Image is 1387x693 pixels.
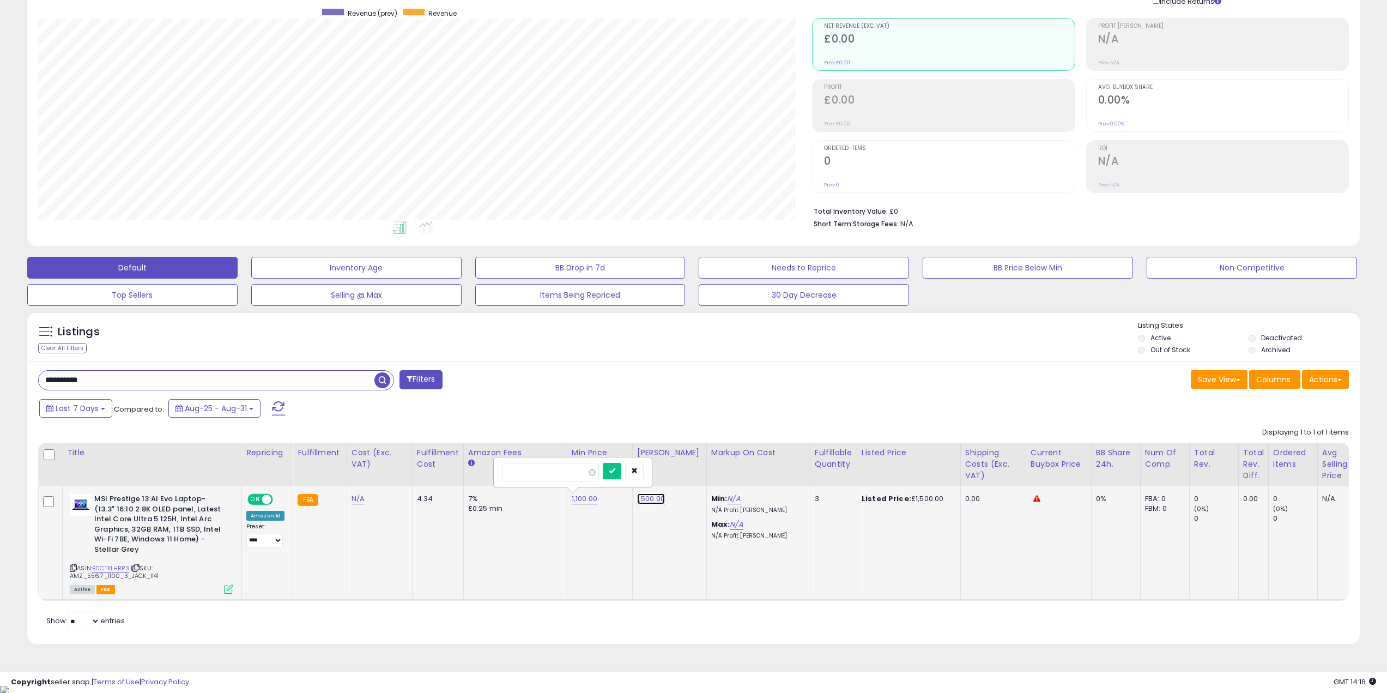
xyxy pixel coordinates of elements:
[1031,447,1087,470] div: Current Buybox Price
[824,146,1074,152] span: Ordered Items
[1098,33,1348,47] h2: N/A
[1150,345,1190,354] label: Out of Stock
[1098,182,1119,188] small: Prev: N/A
[168,399,261,418] button: Aug-25 - Aug-31
[824,182,839,188] small: Prev: 0
[824,120,850,127] small: Prev: £0.00
[1273,494,1317,504] div: 0
[114,404,164,414] span: Compared to:
[1194,504,1209,513] small: (0%)
[298,494,318,506] small: FBA
[141,677,189,687] a: Privacy Policy
[572,447,628,459] div: Min Price
[1145,494,1181,504] div: FBA: 0
[468,494,559,504] div: 7%
[56,403,99,414] span: Last 7 Days
[824,59,850,66] small: Prev: £0.00
[824,33,1074,47] h2: £0.00
[1098,155,1348,170] h2: N/A
[1098,85,1348,91] span: Avg. Buybox Share
[93,677,140,687] a: Terms of Use
[1194,494,1238,504] div: 0
[1249,370,1300,389] button: Columns
[1138,321,1360,331] p: Listing States:
[1334,677,1376,687] span: 2025-09-8 14:16 GMT
[348,9,397,18] span: Revenue (prev)
[965,447,1021,481] div: Shipping Costs (Exc. VAT)
[251,257,462,279] button: Inventory Age
[862,494,952,504] div: £1,500.00
[251,284,462,306] button: Selling @ Max
[475,257,686,279] button: BB Drop in 7d
[94,494,227,557] b: MSI Prestige 13 AI Evo Laptop- (13.3" 16:10 2.8K OLED panel, Latest Intel Core Ultra 5 125H, Inte...
[711,493,728,504] b: Min:
[862,447,956,459] div: Listed Price
[46,616,125,626] span: Show: entries
[706,443,810,486] th: The percentage added to the cost of goods (COGS) that forms the calculator for Min & Max prices.
[11,677,189,688] div: seller snap | |
[1243,447,1264,481] div: Total Rev. Diff.
[814,207,888,216] b: Total Inventory Value:
[1145,504,1181,514] div: FBM: 0
[1098,146,1348,152] span: ROI
[70,564,159,580] span: | SKU: AMZ_556.7_1100_3_JACK_1141
[271,495,289,504] span: OFF
[1147,257,1357,279] button: Non Competitive
[637,493,665,504] a: 1,500.00
[1145,447,1185,470] div: Num of Comp.
[352,493,365,504] a: N/A
[815,494,849,504] div: 3
[815,447,852,470] div: Fulfillable Quantity
[1322,494,1358,504] div: N/A
[27,284,238,306] button: Top Sellers
[824,94,1074,109] h2: £0.00
[1262,427,1349,438] div: Displaying 1 to 1 of 1 items
[699,284,909,306] button: 30 Day Decrease
[900,219,913,229] span: N/A
[1243,494,1260,504] div: 0.00
[399,370,442,389] button: Filters
[468,447,562,459] div: Amazon Fees
[27,257,238,279] button: Default
[417,494,455,504] div: 4.34
[38,343,87,353] div: Clear All Filters
[1191,370,1247,389] button: Save View
[711,507,802,514] p: N/A Profit [PERSON_NAME]
[475,284,686,306] button: Items Being Repriced
[572,493,597,504] a: 1,100.00
[39,399,112,418] button: Last 7 Days
[1273,447,1313,470] div: Ordered Items
[246,523,284,547] div: Preset:
[965,494,1017,504] div: 0.00
[711,447,805,459] div: Markup on Cost
[352,447,408,470] div: Cost (Exc. VAT)
[1150,333,1171,342] label: Active
[727,493,740,504] a: N/A
[862,493,911,504] b: Listed Price:
[1098,94,1348,109] h2: 0.00%
[824,155,1074,170] h2: 0
[711,532,802,540] p: N/A Profit [PERSON_NAME]
[1261,333,1302,342] label: Deactivated
[1273,514,1317,523] div: 0
[824,23,1074,29] span: Net Revenue (Exc. VAT)
[417,447,459,470] div: Fulfillment Cost
[70,494,233,593] div: ASIN:
[1322,447,1362,481] div: Avg Selling Price
[298,447,342,459] div: Fulfillment
[246,447,288,459] div: Repricing
[699,257,909,279] button: Needs to Reprice
[1302,370,1349,389] button: Actions
[730,519,743,530] a: N/A
[468,504,559,514] div: £0.25 min
[1098,23,1348,29] span: Profit [PERSON_NAME]
[814,219,899,228] b: Short Term Storage Fees:
[1194,514,1238,523] div: 0
[711,519,730,529] b: Max:
[67,447,237,459] div: Title
[185,403,247,414] span: Aug-25 - Aug-31
[1194,447,1234,470] div: Total Rev.
[824,85,1074,91] span: Profit
[96,585,115,594] span: FBA
[1098,59,1119,66] small: Prev: N/A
